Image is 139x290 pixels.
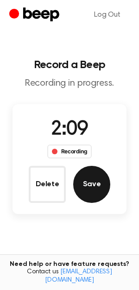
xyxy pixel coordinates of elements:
a: [EMAIL_ADDRESS][DOMAIN_NAME] [45,269,112,284]
a: Log Out [85,4,130,26]
button: Save Audio Record [73,166,110,203]
span: Contact us [6,268,133,284]
a: Beep [9,6,62,24]
div: Recording [47,145,92,158]
button: Delete Audio Record [29,166,66,203]
h1: Record a Beep [7,59,132,70]
p: Recording in progress. [7,78,132,89]
span: 2:09 [51,120,88,139]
